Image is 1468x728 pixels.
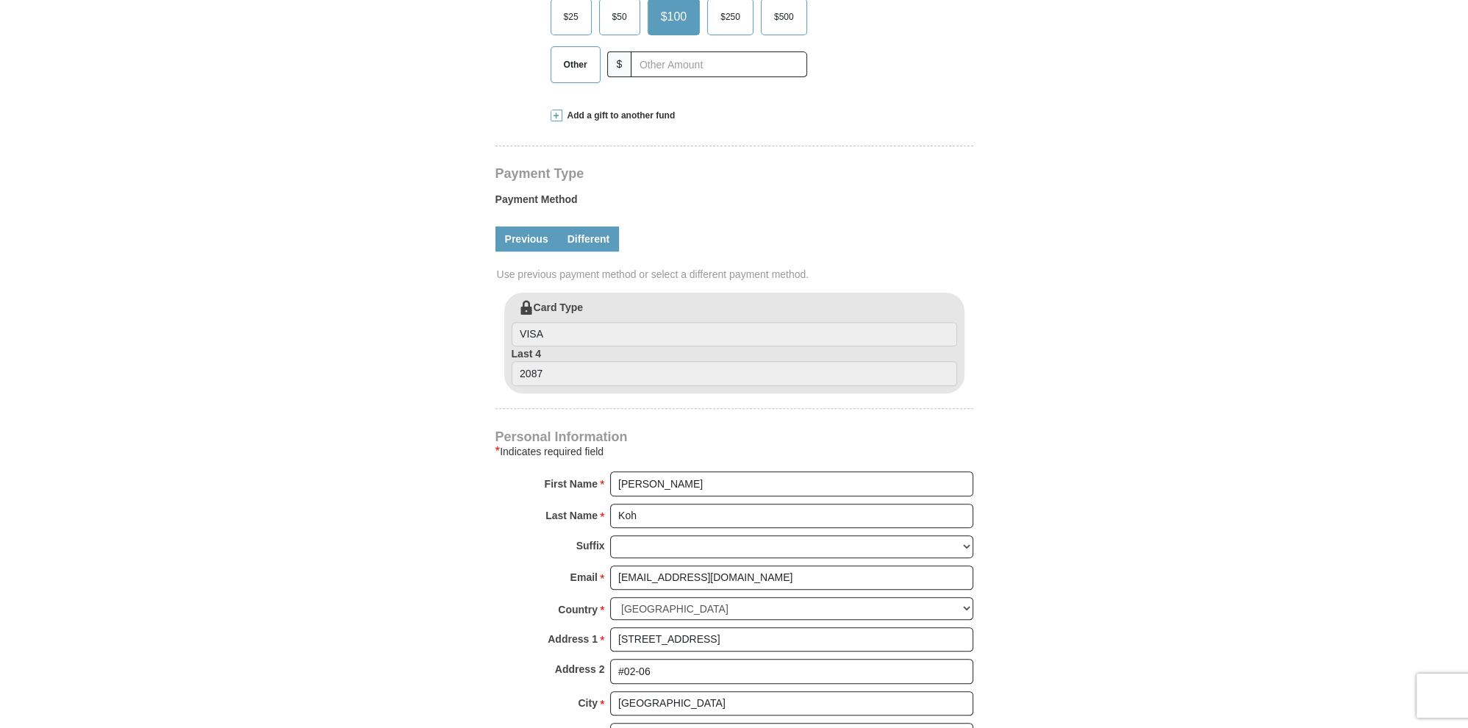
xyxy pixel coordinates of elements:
strong: Address 2 [555,659,605,679]
h4: Payment Type [495,168,973,179]
strong: Country [558,599,598,620]
input: Card Type [512,322,957,347]
span: $ [607,51,632,77]
a: Different [558,226,620,251]
label: Card Type [512,300,957,347]
strong: Last Name [545,505,598,526]
input: Other Amount [631,51,806,77]
span: $250 [713,6,748,28]
a: Previous [495,226,558,251]
strong: City [578,693,597,713]
span: $500 [767,6,801,28]
h4: Personal Information [495,431,973,443]
label: Last 4 [512,346,957,386]
label: Payment Method [495,192,973,214]
strong: Address 1 [548,629,598,649]
strong: Email [570,567,598,588]
span: Other [556,54,595,76]
span: Use previous payment method or select a different payment method. [497,267,975,282]
span: $100 [654,6,695,28]
span: $25 [556,6,586,28]
div: Indicates required field [495,443,973,460]
span: Add a gift to another fund [562,110,676,122]
strong: Suffix [576,535,605,556]
strong: First Name [545,474,598,494]
input: Last 4 [512,361,957,386]
span: $50 [605,6,634,28]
